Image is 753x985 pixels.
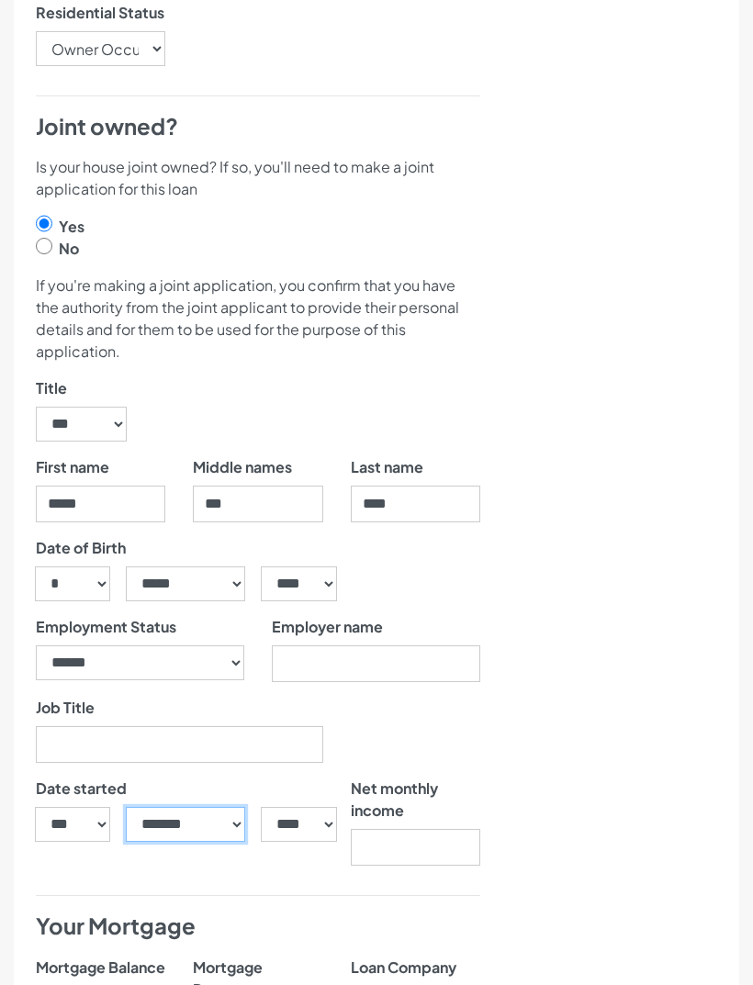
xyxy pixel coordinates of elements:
[36,537,126,559] label: Date of Birth
[36,377,67,399] label: Title
[36,957,165,979] label: Mortgage Balance
[36,616,176,638] label: Employment Status
[351,778,480,822] label: Net monthly income
[36,911,480,942] h4: Your Mortgage
[351,456,423,478] label: Last name
[36,156,480,200] p: Is your house joint owned? If so, you'll need to make a joint application for this loan
[59,238,79,260] label: No
[36,697,95,719] label: Job Title
[193,456,292,478] label: Middle names
[36,778,127,800] label: Date started
[36,2,164,24] label: Residential Status
[59,216,84,238] label: Yes
[36,456,109,478] label: First name
[36,274,480,363] p: If you're making a joint application, you confirm that you have the authority from the joint appl...
[272,616,383,638] label: Employer name
[351,957,456,979] label: Loan Company
[36,111,480,142] h4: Joint owned?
